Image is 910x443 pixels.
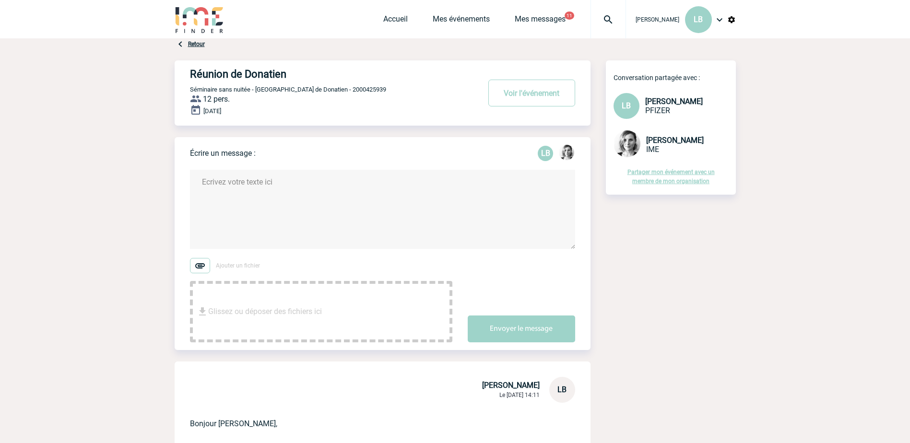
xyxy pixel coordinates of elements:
[559,145,574,160] img: 103019-1.png
[188,41,205,47] a: Retour
[565,12,574,20] button: 11
[646,145,659,154] span: IME
[557,385,567,394] span: LB
[622,101,631,110] span: LB
[627,169,715,185] a: Partager mon événement avec un membre de mon organisation
[383,14,408,28] a: Accueil
[499,392,540,398] span: Le [DATE] 14:11
[216,262,260,269] span: Ajouter un fichier
[538,146,553,161] div: Laurence BOUCHER
[203,107,221,115] span: [DATE]
[646,136,704,145] span: [PERSON_NAME]
[482,381,540,390] span: [PERSON_NAME]
[203,94,230,104] span: 12 pers.
[208,288,322,336] span: Glissez ou déposer des fichiers ici
[614,74,736,82] p: Conversation partagée avec :
[468,315,575,342] button: Envoyer le message
[190,149,256,158] p: Écrire un message :
[559,145,574,162] div: Lydie TRELLU
[538,146,553,161] p: LB
[190,68,451,80] h4: Réunion de Donatien
[645,106,670,115] span: PFIZER
[645,97,703,106] span: [PERSON_NAME]
[636,16,679,23] span: [PERSON_NAME]
[488,80,575,106] button: Voir l'événement
[197,306,208,317] img: file_download.svg
[614,130,640,157] img: 103019-1.png
[175,6,225,33] img: IME-Finder
[694,15,703,24] span: LB
[515,14,566,28] a: Mes messages
[433,14,490,28] a: Mes événements
[190,86,386,93] span: Séminaire sans nuitée - [GEOGRAPHIC_DATA] de Donatien - 2000425939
